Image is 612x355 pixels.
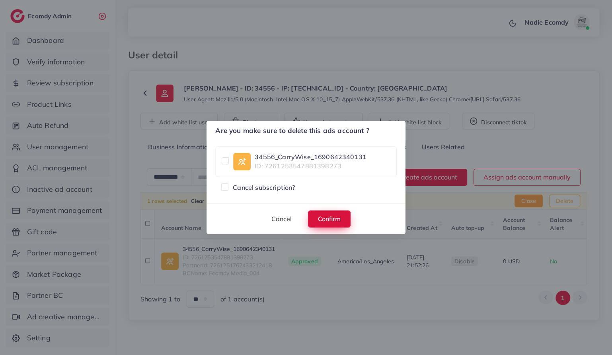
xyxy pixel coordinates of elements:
a: 34556_CarryWise_1690642340131 [255,152,366,162]
button: Confirm [308,210,351,228]
span: Confirm [318,215,341,223]
button: Cancel [261,210,302,228]
span: Cancel subscription? [233,183,295,192]
span: ID: 7261253547881398273 [255,162,366,171]
img: ic-ad-info.7fc67b75.svg [233,153,251,170]
h5: Are you make sure to delete this ads account ? [215,126,369,136]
